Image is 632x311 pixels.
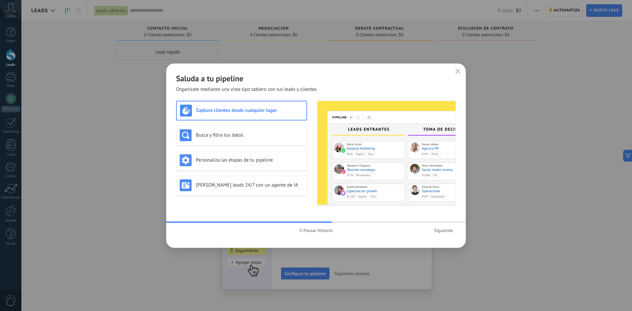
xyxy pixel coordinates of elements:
[176,86,318,93] span: Organízate mediante una vista tipo tablero con tus leads y clientes.
[196,182,303,188] h3: [PERSON_NAME] leads 24/7 con un agente de IA
[176,73,456,84] h2: Saluda a tu pipeline
[431,225,456,235] button: Siguiente
[434,228,453,233] span: Siguiente
[297,225,336,235] button: Pausar historia
[196,107,303,114] h3: Captura clientes desde cualquier lugar
[303,228,333,233] span: Pausar historia
[196,157,303,163] h3: Personaliza las etapas de tu pipeline
[196,132,303,138] h3: Busca y filtra tus datos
